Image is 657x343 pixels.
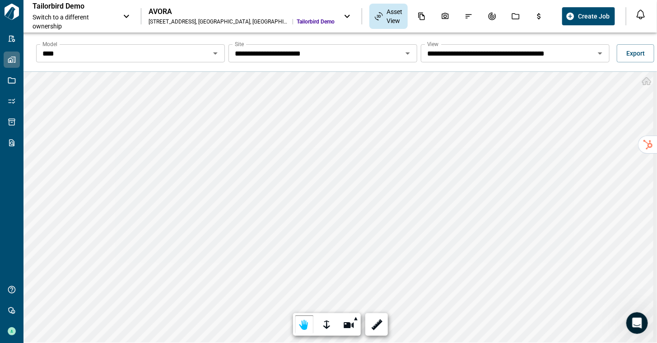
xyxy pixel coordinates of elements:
div: Issues & Info [459,9,478,24]
iframe: Intercom live chat [626,312,648,334]
div: Renovation Record [483,9,502,24]
div: Photos [436,9,455,24]
label: Model [42,40,57,48]
span: Switch to a different ownership [33,13,114,31]
div: Budgets [530,9,549,24]
div: Takeoff Center [553,9,572,24]
button: Open [594,47,606,60]
button: Export [617,44,654,62]
button: Open notification feed [634,7,648,22]
button: Open [401,47,414,60]
label: View [427,40,439,48]
label: Site [235,40,244,48]
span: Export [626,49,645,58]
div: [STREET_ADDRESS] , [GEOGRAPHIC_DATA] , [GEOGRAPHIC_DATA] [149,18,289,25]
p: Tailorbird Demo [33,2,114,11]
button: Create Job [562,7,615,25]
div: Jobs [506,9,525,24]
span: Asset View [387,7,402,25]
div: Documents [412,9,431,24]
button: Open [209,47,222,60]
span: Create Job [578,12,610,21]
div: AVORA [149,7,335,16]
span: Tailorbird Demo [297,18,335,25]
div: Asset View [369,4,408,29]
